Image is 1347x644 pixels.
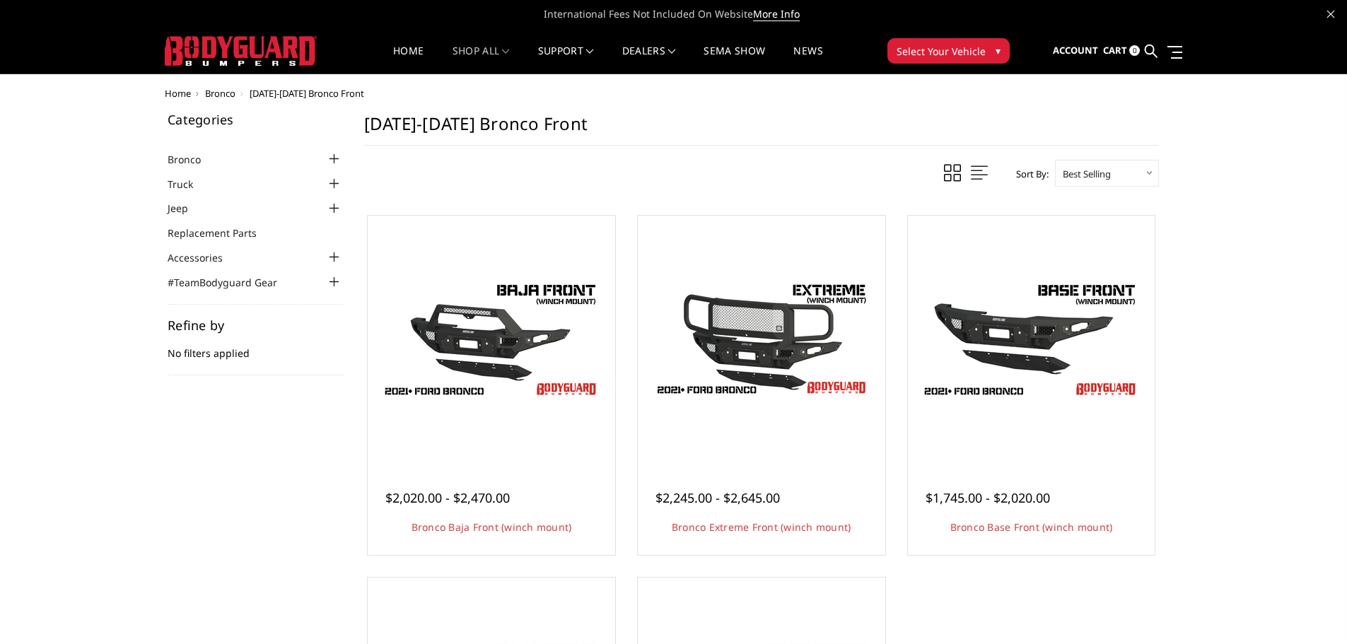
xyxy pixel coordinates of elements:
h5: Categories [168,113,343,126]
a: Bronco [205,87,235,100]
a: Bronco Base Front (winch mount) [950,520,1113,534]
a: News [793,46,822,74]
a: #TeamBodyguard Gear [168,275,295,290]
span: $2,245.00 - $2,645.00 [655,489,780,506]
a: Support [538,46,594,74]
span: $1,745.00 - $2,020.00 [926,489,1050,506]
span: Select Your Vehicle [897,44,986,59]
label: Sort By: [1008,163,1049,185]
a: Bodyguard Ford Bronco Bronco Baja Front (winch mount) [371,219,612,459]
a: Accessories [168,250,240,265]
span: 0 [1129,45,1140,56]
a: Truck [168,177,211,192]
button: Select Your Vehicle [887,38,1010,64]
a: Bronco Extreme Front (winch mount) [672,520,851,534]
a: Jeep [168,201,206,216]
a: Home [165,87,191,100]
a: Account [1053,32,1098,70]
a: shop all [453,46,510,74]
a: Replacement Parts [168,226,274,240]
span: $2,020.00 - $2,470.00 [385,489,510,506]
span: Cart [1103,44,1127,57]
a: Cart 0 [1103,32,1140,70]
div: No filters applied [168,319,343,375]
a: Dealers [622,46,676,74]
span: ▾ [996,43,1001,58]
a: SEMA Show [704,46,765,74]
a: Bronco [168,152,218,167]
a: Freedom Series - Bronco Base Front Bumper Bronco Base Front (winch mount) [911,219,1152,459]
a: Bronco Extreme Front (winch mount) Bronco Extreme Front (winch mount) [641,219,882,459]
span: [DATE]-[DATE] Bronco Front [250,87,364,100]
h5: Refine by [168,319,343,332]
a: Bronco Baja Front (winch mount) [412,520,572,534]
h1: [DATE]-[DATE] Bronco Front [364,113,1159,146]
span: Account [1053,44,1098,57]
a: Home [393,46,424,74]
a: More Info [753,7,800,21]
img: BODYGUARD BUMPERS [165,36,317,66]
